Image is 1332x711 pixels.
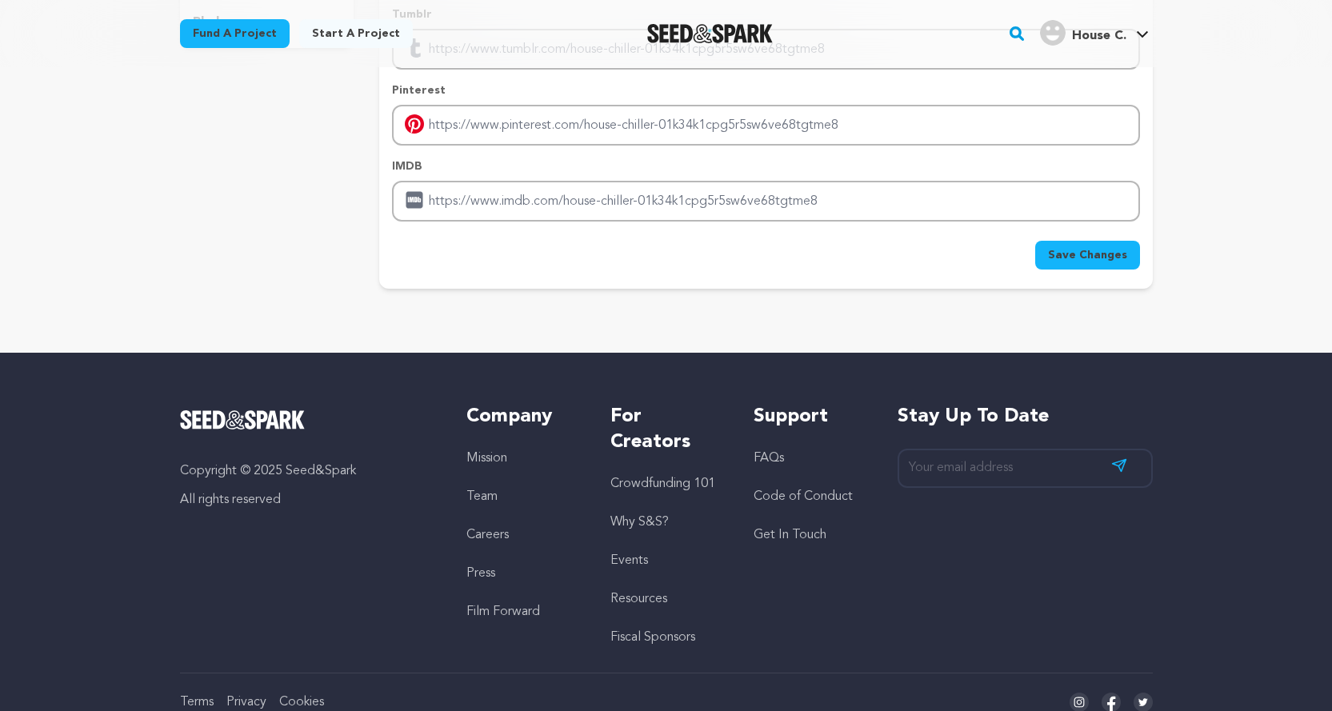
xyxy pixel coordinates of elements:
[392,158,1139,174] p: IMDB
[405,190,424,210] img: imdb.svg
[392,82,1139,98] p: Pinterest
[299,19,413,48] a: Start a project
[1037,17,1152,46] a: House C.'s Profile
[754,529,826,541] a: Get In Touch
[392,181,1139,222] input: Enter IMDB profile link
[754,490,853,503] a: Code of Conduct
[466,490,498,503] a: Team
[405,114,424,134] img: pinterest-mobile.svg
[180,410,435,429] a: Seed&Spark Homepage
[466,452,507,465] a: Mission
[610,404,722,455] h5: For Creators
[180,490,435,509] p: All rights reserved
[610,593,667,605] a: Resources
[180,461,435,481] p: Copyright © 2025 Seed&Spark
[279,696,324,709] a: Cookies
[754,404,865,429] h5: Support
[1035,241,1140,270] button: Save Changes
[610,631,695,644] a: Fiscal Sponsors
[466,529,509,541] a: Careers
[647,24,773,43] img: Seed&Spark Logo Dark Mode
[392,105,1139,146] input: Enter pinterest profile link
[180,19,290,48] a: Fund a project
[610,477,715,490] a: Crowdfunding 101
[1040,20,1066,46] img: user.png
[610,516,669,529] a: Why S&S?
[466,567,495,580] a: Press
[1040,20,1126,46] div: House C.'s Profile
[754,452,784,465] a: FAQs
[466,605,540,618] a: Film Forward
[180,410,306,429] img: Seed&Spark Logo
[898,449,1153,488] input: Your email address
[647,24,773,43] a: Seed&Spark Homepage
[1072,30,1126,42] span: House C.
[1048,247,1127,263] span: Save Changes
[226,696,266,709] a: Privacy
[1037,17,1152,50] span: House C.'s Profile
[898,404,1153,429] h5: Stay up to date
[466,404,578,429] h5: Company
[180,696,214,709] a: Terms
[610,554,648,567] a: Events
